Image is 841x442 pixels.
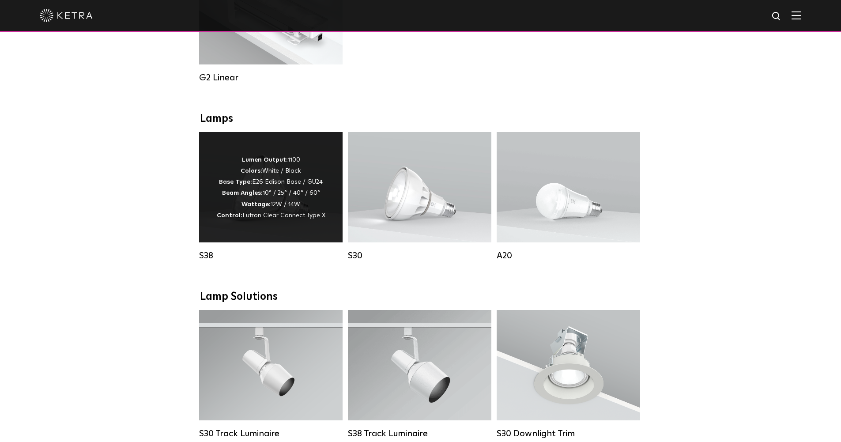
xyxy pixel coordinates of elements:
[241,168,262,174] strong: Colors:
[200,113,641,125] div: Lamps
[199,132,343,261] a: S38 Lumen Output:1100Colors:White / BlackBase Type:E26 Edison Base / GU24Beam Angles:10° / 25° / ...
[219,179,252,185] strong: Base Type:
[199,428,343,439] div: S30 Track Luminaire
[497,428,640,439] div: S30 Downlight Trim
[199,72,343,83] div: G2 Linear
[497,132,640,261] a: A20 Lumen Output:600 / 800Colors:White / BlackBase Type:E26 Edison Base / GU24Beam Angles:Omni-Di...
[497,250,640,261] div: A20
[217,155,325,221] p: 1100 White / Black E26 Edison Base / GU24 10° / 25° / 40° / 60° 12W / 14W
[497,310,640,439] a: S30 Downlight Trim S30 Downlight Trim
[200,291,641,303] div: Lamp Solutions
[348,310,491,439] a: S38 Track Luminaire Lumen Output:1100Colors:White / BlackBeam Angles:10° / 25° / 40° / 60°Wattage...
[199,250,343,261] div: S38
[222,190,263,196] strong: Beam Angles:
[792,11,801,19] img: Hamburger%20Nav.svg
[348,250,491,261] div: S30
[771,11,782,22] img: search icon
[40,9,93,22] img: ketra-logo-2019-white
[242,157,288,163] strong: Lumen Output:
[199,310,343,439] a: S30 Track Luminaire Lumen Output:1100Colors:White / BlackBeam Angles:15° / 25° / 40° / 60° / 90°W...
[241,201,271,208] strong: Wattage:
[242,212,325,219] span: Lutron Clear Connect Type X
[348,132,491,261] a: S30 Lumen Output:1100Colors:White / BlackBase Type:E26 Edison Base / GU24Beam Angles:15° / 25° / ...
[217,212,242,219] strong: Control:
[348,428,491,439] div: S38 Track Luminaire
